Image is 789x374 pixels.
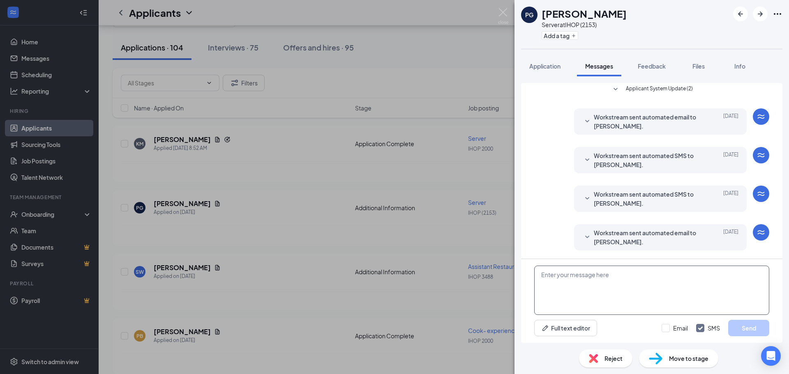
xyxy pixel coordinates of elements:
span: [DATE] [723,151,738,169]
svg: SmallChevronDown [582,155,592,165]
svg: Plus [571,33,576,38]
span: Applicant System Update (2) [626,85,693,94]
span: Workstream sent automated email to [PERSON_NAME]. [594,112,701,131]
svg: WorkstreamLogo [756,227,766,237]
svg: WorkstreamLogo [756,150,766,160]
span: Workstream sent automated SMS to [PERSON_NAME]. [594,190,701,208]
button: Send [728,320,769,336]
button: SmallChevronDownApplicant System Update (2) [611,85,693,94]
svg: SmallChevronDown [582,117,592,126]
span: Feedback [638,62,666,70]
div: Server at IHOP (2153) [542,21,627,29]
span: Reject [604,354,623,363]
button: PlusAdd a tag [542,31,578,40]
svg: ArrowLeftNew [736,9,745,19]
span: [DATE] [723,112,738,131]
svg: ArrowRight [755,9,765,19]
div: Open Intercom Messenger [761,346,781,366]
svg: Pen [541,324,549,332]
h1: [PERSON_NAME] [542,7,627,21]
span: Workstream sent automated email to [PERSON_NAME]. [594,228,701,246]
button: Full text editorPen [534,320,597,336]
span: Application [529,62,561,70]
svg: WorkstreamLogo [756,112,766,122]
span: Move to stage [669,354,708,363]
button: ArrowLeftNew [733,7,748,21]
svg: Ellipses [773,9,782,19]
span: [DATE] [723,228,738,246]
div: PG [525,11,533,19]
span: Messages [585,62,613,70]
span: Info [734,62,745,70]
svg: SmallChevronDown [582,232,592,242]
svg: SmallChevronDown [611,85,621,94]
span: Workstream sent automated SMS to [PERSON_NAME]. [594,151,701,169]
button: ArrowRight [753,7,768,21]
svg: SmallChevronDown [582,194,592,204]
svg: WorkstreamLogo [756,189,766,199]
span: Files [692,62,705,70]
span: [DATE] [723,190,738,208]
